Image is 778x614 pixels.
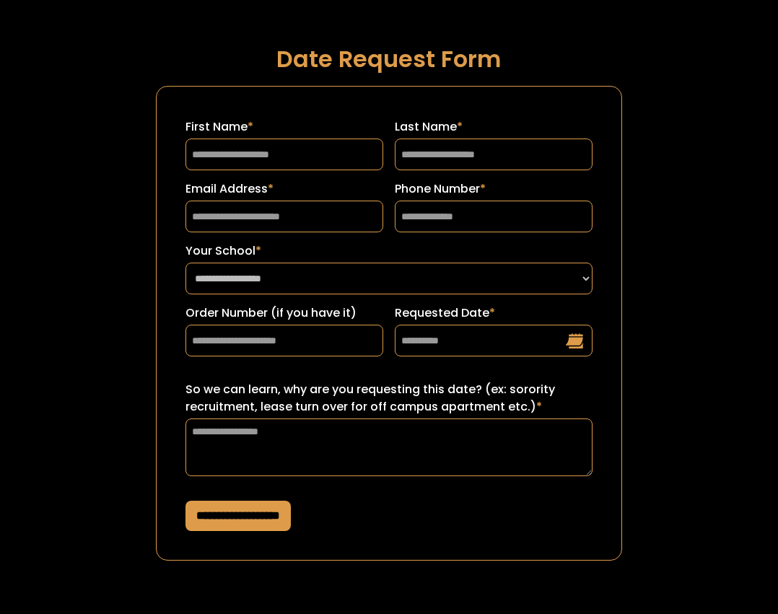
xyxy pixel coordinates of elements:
label: So we can learn, why are you requesting this date? (ex: sorority recruitment, lease turn over for... [185,381,593,416]
form: Request a Date Form [156,86,623,561]
label: Your School [185,242,593,260]
label: First Name [185,118,383,136]
label: Requested Date [395,304,593,322]
label: Last Name [395,118,593,136]
label: Phone Number [395,180,593,198]
h1: Date Request Form [156,46,623,71]
label: Email Address [185,180,383,198]
label: Order Number (if you have it) [185,304,383,322]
